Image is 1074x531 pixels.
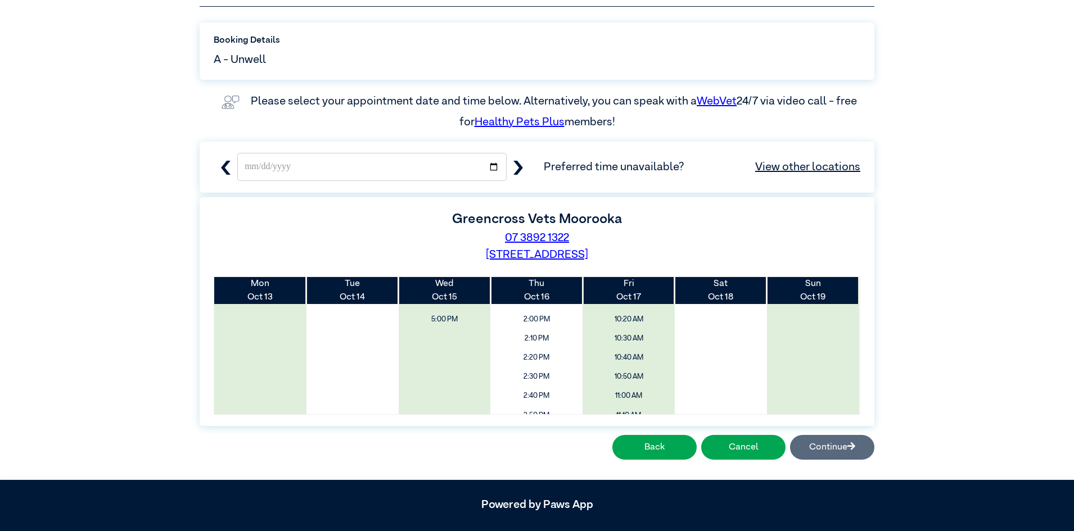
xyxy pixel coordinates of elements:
[200,498,874,511] h5: Powered by Paws App
[544,158,860,175] span: Preferred time unavailable?
[403,311,487,328] span: 5:00 PM
[494,388,579,404] span: 2:40 PM
[586,350,671,366] span: 10:40 AM
[767,277,859,304] th: Oct 19
[583,277,675,304] th: Oct 17
[675,277,767,304] th: Oct 18
[494,369,579,385] span: 2:30 PM
[452,212,622,226] label: Greencross Vets Moorooka
[586,388,671,404] span: 11:00 AM
[217,91,244,114] img: vet
[486,249,588,260] a: [STREET_ADDRESS]
[586,369,671,385] span: 10:50 AM
[251,96,859,127] label: Please select your appointment date and time below. Alternatively, you can speak with a 24/7 via ...
[586,311,671,328] span: 10:20 AM
[755,158,860,175] a: View other locations
[494,311,579,328] span: 2:00 PM
[494,407,579,424] span: 2:50 PM
[505,232,569,243] a: 07 3892 1322
[475,116,565,128] a: Healthy Pets Plus
[399,277,491,304] th: Oct 15
[494,330,579,347] span: 2:10 PM
[306,277,399,304] th: Oct 14
[586,407,671,424] span: 11:10 AM
[214,277,306,304] th: Oct 13
[701,435,786,460] button: Cancel
[697,96,737,107] a: WebVet
[494,350,579,366] span: 2:20 PM
[586,330,671,347] span: 10:30 AM
[214,51,266,68] span: A - Unwell
[612,435,697,460] button: Back
[490,277,583,304] th: Oct 16
[214,34,860,47] label: Booking Details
